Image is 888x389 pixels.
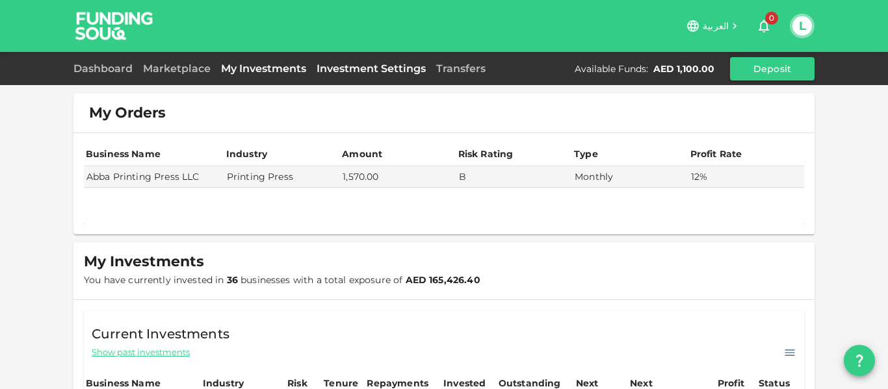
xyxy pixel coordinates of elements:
td: B [456,166,572,188]
a: Marketplace [138,62,216,75]
div: Industry [226,146,267,162]
strong: 36 [227,274,238,286]
span: Current Investments [92,323,229,344]
div: Type [574,146,600,162]
button: Deposit [730,57,815,81]
td: 1,570.00 [340,166,456,188]
button: question [844,345,875,376]
div: Business Name [86,146,161,162]
span: My Investments [84,253,204,271]
button: L [792,16,812,36]
td: Abba Printing Press LLC [84,166,224,188]
span: My Orders [89,104,166,122]
div: Available Funds : [575,62,648,75]
div: Profit Rate [690,146,742,162]
div: AED 1,100.00 [653,62,714,75]
td: Printing Press [224,166,340,188]
div: Risk Rating [458,146,514,162]
span: Show past investments [92,346,190,358]
div: Amount [342,146,382,162]
td: Monthly [572,166,688,188]
span: 0 [765,12,778,25]
strong: AED 165,426.40 [406,274,480,286]
button: 0 [751,13,777,39]
span: العربية [703,20,729,32]
a: Investment Settings [311,62,431,75]
a: My Investments [216,62,311,75]
td: 12% [688,166,805,188]
a: Transfers [431,62,491,75]
a: Dashboard [73,62,138,75]
span: You have currently invested in businesses with a total exposure of [84,274,480,286]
